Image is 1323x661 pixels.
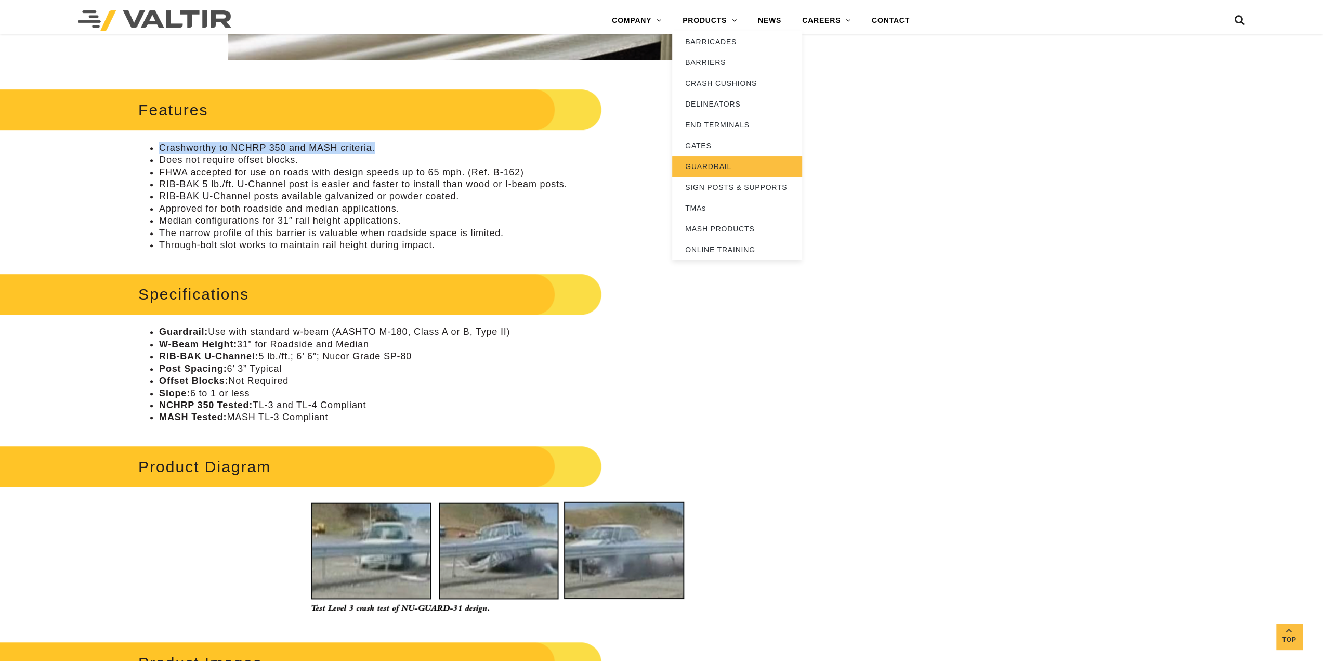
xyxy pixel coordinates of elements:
a: NEWS [748,10,792,31]
strong: W-Beam Height: [159,339,237,349]
li: Approved for both roadside and median applications. [159,203,854,215]
strong: Offset Blocks: [159,375,228,386]
li: TL-3 and TL-4 Compliant [159,399,854,411]
a: TMAs [672,198,802,218]
li: Median configurations for 31″ rail height applications. [159,215,854,227]
li: 31” for Roadside and Median [159,339,854,351]
li: 6 to 1 or less [159,387,854,399]
img: Valtir [78,10,231,31]
li: 5 lb./ft.; 6’ 6”; Nucor Grade SP-80 [159,351,854,362]
li: MASH TL-3 Compliant [159,411,854,423]
a: BARRICADES [672,31,802,52]
a: CRASH CUSHIONS [672,73,802,94]
strong: NCHRP 350 Tested: [159,400,253,410]
a: BARRIERS [672,52,802,73]
li: Not Required [159,375,854,387]
a: GUARDRAIL [672,156,802,177]
li: 6’ 3” Typical [159,363,854,375]
a: PRODUCTS [672,10,748,31]
li: Use with standard w-beam (AASHTO M-180, Class A or B, Type II) [159,326,854,338]
a: END TERMINALS [672,114,802,135]
a: CAREERS [792,10,861,31]
a: CONTACT [861,10,920,31]
a: SIGN POSTS & SUPPORTS [672,177,802,198]
li: RIB-BAK U-Channel posts available galvanized or powder coated. [159,190,854,202]
li: Does not require offset blocks. [159,154,854,166]
li: FHWA accepted for use on roads with design speeds up to 65 mph. (Ref. B-162) [159,166,854,178]
a: DELINEATORS [672,94,802,114]
strong: Guardrail: [159,327,208,337]
strong: Post Spacing: [159,364,227,374]
li: RIB-BAK 5 lb./ft. U-Channel post is easier and faster to install than wood or I-beam posts. [159,178,854,190]
strong: RIB-BAK U-Channel: [159,351,258,361]
a: COMPANY [601,10,672,31]
strong: Slope: [159,388,190,398]
li: The narrow profile of this barrier is valuable when roadside space is limited. [159,227,854,239]
a: Top [1276,624,1302,650]
li: Crashworthy to NCHRP 350 and MASH criteria. [159,142,854,154]
strong: MASH Tested: [159,412,227,422]
a: MASH PRODUCTS [672,218,802,239]
a: GATES [672,135,802,156]
span: Top [1276,634,1302,646]
li: Through-bolt slot works to maintain rail height during impact. [159,239,854,251]
a: ONLINE TRAINING [672,239,802,260]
